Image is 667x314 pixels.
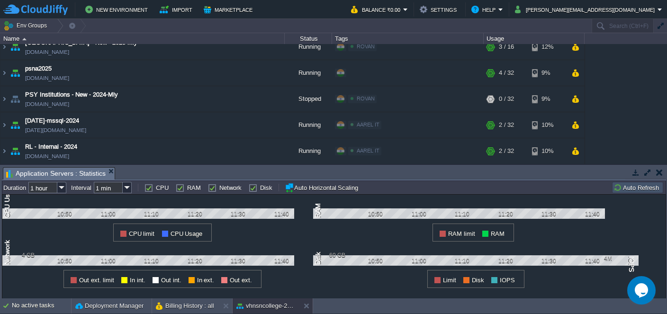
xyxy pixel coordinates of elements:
[448,230,475,237] span: RAM limit
[472,277,484,284] span: Disk
[25,66,52,75] a: psna2025
[364,258,388,264] div: 10:50
[499,62,514,88] div: 4 / 32
[161,277,181,284] span: Out int.
[532,62,563,88] div: 9%
[204,4,255,15] button: Marketplace
[219,184,242,191] label: Network
[25,40,137,49] a: [GEOGRAPHIC_DATA] - New - 2023-Mly
[12,298,71,314] div: No active tasks
[140,258,163,264] div: 11:10
[183,211,207,217] div: 11:20
[130,277,145,284] span: In int.
[25,144,77,153] a: RL - Internal - 2024
[613,183,662,192] button: Auto Refresh
[627,276,658,305] iframe: chat widget
[537,258,561,264] div: 11:30
[260,184,272,191] label: Disk
[604,255,635,262] div: 4M
[499,36,514,62] div: 3 / 16
[85,4,151,15] button: New Environment
[315,252,345,259] div: 60 GB
[197,277,215,284] span: In ext.
[53,211,77,217] div: 10:50
[236,301,296,311] button: vhnsncollege-2025
[285,88,332,114] div: Stopped
[183,258,207,264] div: 11:20
[357,98,375,103] span: ROVAN
[226,258,250,264] div: 11:30
[357,45,375,51] span: ROVAN
[484,33,584,44] div: Usage
[2,239,14,266] div: Network
[580,258,604,264] div: 11:40
[9,36,22,62] img: AMDAwAAAACH5BAEAAAAALAAAAAABAAEAAAICRAEAOw==
[500,277,515,284] span: IOPS
[451,258,474,264] div: 11:10
[230,277,252,284] span: Out ext.
[9,62,22,88] img: AMDAwAAAACH5BAEAAAAALAAAAAABAAEAAAICRAEAOw==
[532,140,563,166] div: 10%
[156,184,169,191] label: CPU
[420,4,460,15] button: Settings
[25,92,118,101] a: PSY Institutions - New - 2024-Mly
[160,4,195,15] button: Import
[140,211,163,217] div: 11:10
[499,140,514,166] div: 2 / 32
[357,150,379,155] span: AAREL IT
[333,33,483,44] div: Tags
[494,211,517,217] div: 11:20
[407,211,431,217] div: 11:00
[351,4,403,15] button: Balance ₹0.00
[25,75,69,85] a: [DOMAIN_NAME]
[0,62,8,88] img: AMDAwAAAACH5BAEAAAAALAAAAAABAAEAAAICRAEAOw==
[471,4,498,15] button: Help
[129,230,155,237] span: CPU limit
[0,114,8,140] img: AMDAwAAAACH5BAEAAAAALAAAAAABAAEAAAICRAEAOw==
[0,36,8,62] img: AMDAwAAAACH5BAEAAAAALAAAAAABAAEAAAICRAEAOw==
[25,101,69,111] a: [DOMAIN_NAME]
[156,301,214,311] button: Billing History : all
[187,184,201,191] label: RAM
[494,258,517,264] div: 11:20
[9,114,22,140] img: AMDAwAAAACH5BAEAAAAALAAAAAABAAEAAAICRAEAOw==
[3,19,50,32] button: Env Groups
[270,211,293,217] div: 11:40
[537,211,561,217] div: 11:30
[25,118,79,127] a: [DATE]-mssql-2024
[9,88,22,114] img: AMDAwAAAACH5BAEAAAAALAAAAAABAAEAAAICRAEAOw==
[270,258,293,264] div: 11:40
[285,33,332,44] div: Status
[53,258,77,264] div: 10:50
[625,255,636,273] div: IOPS
[285,140,332,166] div: Running
[75,301,144,311] button: Deployment Manager
[0,88,8,114] img: AMDAwAAAACH5BAEAAAAALAAAAAABAAEAAAICRAEAOw==
[532,114,563,140] div: 10%
[357,124,379,129] span: AAREL IT
[532,88,563,114] div: 9%
[285,183,361,192] button: Auto Horizontal Scaling
[22,38,27,40] img: AMDAwAAAACH5BAEAAAAALAAAAAABAAEAAAICRAEAOw==
[9,140,22,166] img: AMDAwAAAACH5BAEAAAAALAAAAAABAAEAAAICRAEAOw==
[499,88,514,114] div: 0 / 32
[171,230,203,237] span: CPU Usage
[364,211,388,217] div: 10:50
[25,127,86,137] a: [DATE][DOMAIN_NAME]
[285,36,332,62] div: Running
[285,114,332,140] div: Running
[25,49,69,59] a: [DOMAIN_NAME]
[96,211,120,217] div: 11:00
[71,184,91,191] label: Interval
[451,211,474,217] div: 11:10
[499,114,514,140] div: 2 / 32
[532,36,563,62] div: 12%
[515,4,658,15] button: [PERSON_NAME][EMAIL_ADDRESS][DOMAIN_NAME]
[580,211,604,217] div: 11:40
[2,182,14,219] div: CPU Usage
[443,277,456,284] span: Limit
